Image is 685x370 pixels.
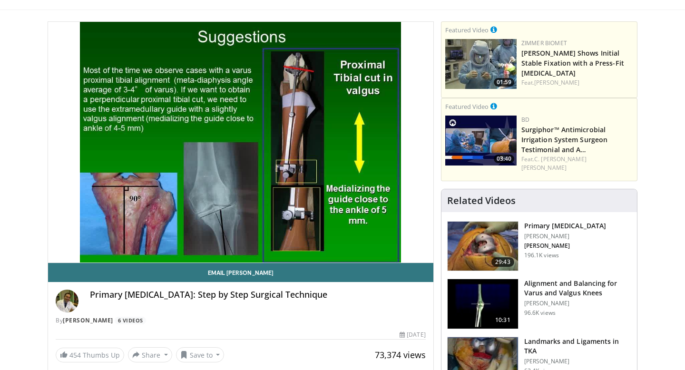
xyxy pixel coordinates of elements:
span: 01:59 [494,78,514,87]
h4: Primary [MEDICAL_DATA]: Step by Step Surgical Technique [90,290,426,300]
img: 297061_3.png.150x105_q85_crop-smart_upscale.jpg [448,222,518,271]
p: [PERSON_NAME] [524,242,606,250]
a: Zimmer Biomet [521,39,567,47]
a: [PERSON_NAME] [63,316,113,324]
small: Featured Video [445,26,489,34]
a: C. [PERSON_NAME] [PERSON_NAME] [521,155,587,172]
p: 96.6K views [524,309,556,317]
h3: Landmarks and Ligaments in TKA [524,337,631,356]
img: 6bc46ad6-b634-4876-a934-24d4e08d5fac.150x105_q85_crop-smart_upscale.jpg [445,39,517,89]
img: 70422da6-974a-44ac-bf9d-78c82a89d891.150x105_q85_crop-smart_upscale.jpg [445,116,517,166]
video-js: Video Player [48,22,433,263]
div: Feat. [521,155,633,172]
img: Avatar [56,290,78,312]
div: By [56,316,426,325]
a: 454 Thumbs Up [56,348,124,362]
p: [PERSON_NAME] [524,300,631,307]
small: Featured Video [445,102,489,111]
img: 38523_0000_3.png.150x105_q85_crop-smart_upscale.jpg [448,279,518,329]
a: [PERSON_NAME] [534,78,579,87]
h3: Alignment and Balancing for Varus and Valgus Knees [524,279,631,298]
a: 03:40 [445,116,517,166]
p: 196.1K views [524,252,559,259]
a: 29:43 Primary [MEDICAL_DATA] [PERSON_NAME] [PERSON_NAME] 196.1K views [447,221,631,272]
div: [DATE] [400,331,425,339]
a: 10:31 Alignment and Balancing for Varus and Valgus Knees [PERSON_NAME] 96.6K views [447,279,631,329]
span: 03:40 [494,155,514,163]
h4: Related Videos [447,195,516,206]
a: Email [PERSON_NAME] [48,263,433,282]
span: 454 [69,351,81,360]
span: 10:31 [491,315,514,325]
a: 01:59 [445,39,517,89]
a: 6 Videos [115,317,146,325]
h3: Primary [MEDICAL_DATA] [524,221,606,231]
a: [PERSON_NAME] Shows Initial Stable Fixation with a Press-Fit [MEDICAL_DATA] [521,49,624,78]
button: Share [128,347,172,362]
button: Save to [176,347,225,362]
div: Feat. [521,78,633,87]
span: 73,374 views [375,349,426,360]
span: 29:43 [491,257,514,267]
a: BD [521,116,529,124]
p: [PERSON_NAME] [524,358,631,365]
p: [PERSON_NAME] [524,233,606,240]
a: Surgiphor™ Antimicrobial Irrigation System Surgeon Testimonial and A… [521,125,608,154]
